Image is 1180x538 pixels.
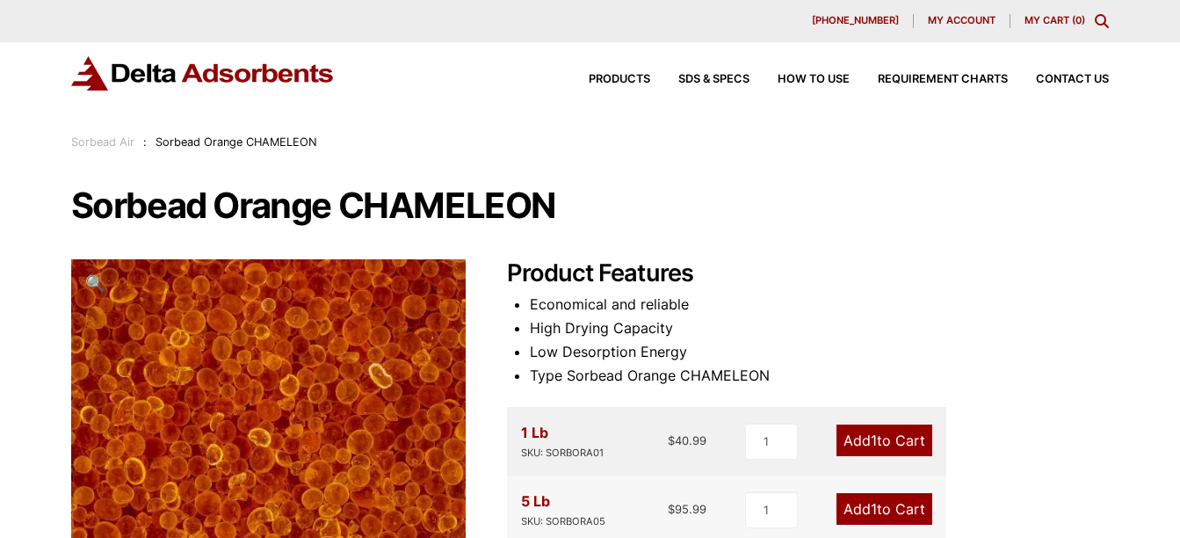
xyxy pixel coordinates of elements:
[71,259,119,308] a: View full-screen image gallery
[521,445,604,462] div: SKU: SORBORA01
[668,433,706,447] bdi: 40.99
[668,433,675,447] span: $
[530,316,1109,340] li: High Drying Capacity
[85,273,105,293] span: 🔍
[71,187,1110,224] h1: Sorbead Orange CHAMELEON
[156,135,317,149] span: Sorbead Orange CHAMELEON
[530,340,1109,364] li: Low Desorption Energy
[1075,14,1082,26] span: 0
[521,513,605,530] div: SKU: SORBORA05
[1095,14,1109,28] div: Toggle Modal Content
[650,74,749,85] a: SDS & SPECS
[530,293,1109,316] li: Economical and reliable
[71,56,335,91] img: Delta Adsorbents
[1024,14,1085,26] a: My Cart (0)
[521,421,604,462] div: 1 Lb
[836,493,932,525] a: Add1to Cart
[668,502,706,516] bdi: 95.99
[914,14,1010,28] a: My account
[1008,74,1109,85] a: Contact Us
[530,364,1109,388] li: Type Sorbead Orange CHAMELEON
[561,74,650,85] a: Products
[678,74,749,85] span: SDS & SPECS
[521,490,605,530] div: 5 Lb
[668,502,675,516] span: $
[878,74,1008,85] span: Requirement Charts
[798,14,914,28] a: [PHONE_NUMBER]
[871,432,877,449] span: 1
[71,135,134,149] a: Sorbead Air
[928,16,995,25] span: My account
[507,259,1109,288] h2: Product Features
[749,74,850,85] a: How to Use
[143,135,147,149] span: :
[589,74,650,85] span: Products
[836,425,932,456] a: Add1to Cart
[871,500,877,518] span: 1
[1036,74,1109,85] span: Contact Us
[850,74,1008,85] a: Requirement Charts
[778,74,850,85] span: How to Use
[812,16,899,25] span: [PHONE_NUMBER]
